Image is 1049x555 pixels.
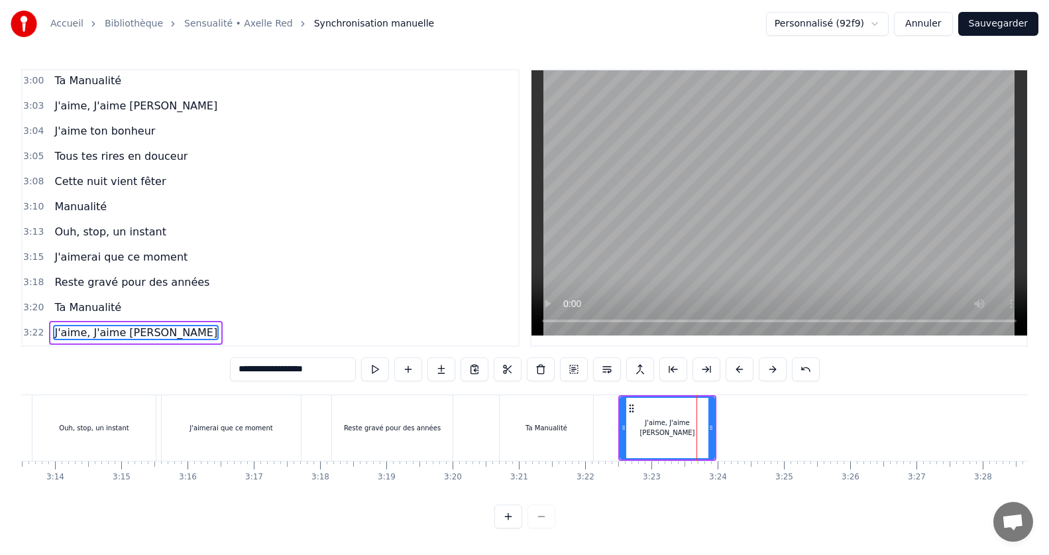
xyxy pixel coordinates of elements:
[958,12,1038,36] button: Sauvegarder
[184,17,293,31] a: Sensualité • Axelle Red
[621,418,714,438] div: J'aime, J'aime [PERSON_NAME]
[113,472,131,483] div: 3:15
[993,502,1033,542] a: Ouvrir le chat
[11,11,37,37] img: youka
[643,472,661,483] div: 3:23
[105,17,163,31] a: Bibliothèque
[378,472,396,483] div: 3:19
[23,251,44,264] span: 3:15
[50,17,434,31] nav: breadcrumb
[53,275,211,290] span: Reste gravé pour des années
[311,472,329,483] div: 3:18
[444,472,462,483] div: 3:20
[510,472,528,483] div: 3:21
[23,175,44,188] span: 3:08
[53,149,189,164] span: Tous tes rires en douceur
[894,12,952,36] button: Annuler
[23,150,44,163] span: 3:05
[46,472,64,483] div: 3:14
[53,224,168,239] span: Ouh, stop, un instant
[314,17,435,31] span: Synchronisation manuelle
[23,99,44,113] span: 3:03
[53,325,219,340] span: J'aime, J'aime [PERSON_NAME]
[974,472,992,483] div: 3:28
[50,17,83,31] a: Accueil
[245,472,263,483] div: 3:17
[775,472,793,483] div: 3:25
[709,472,727,483] div: 3:24
[577,472,594,483] div: 3:22
[53,73,123,88] span: Ta Manualité
[53,123,156,139] span: J'aime ton bonheur
[179,472,197,483] div: 3:16
[23,301,44,314] span: 3:20
[23,74,44,88] span: 3:00
[908,472,926,483] div: 3:27
[53,300,123,315] span: Ta Manualité
[59,423,129,433] div: Ouh, stop, un instant
[23,200,44,214] span: 3:10
[23,276,44,289] span: 3:18
[53,249,189,265] span: J'aimerai que ce moment
[842,472,859,483] div: 3:26
[525,423,567,433] div: Ta Manualité
[53,199,108,214] span: Manualité
[23,326,44,339] span: 3:22
[23,125,44,138] span: 3:04
[23,225,44,239] span: 3:13
[344,423,441,433] div: Reste gravé pour des années
[190,423,273,433] div: J'aimerai que ce moment
[53,98,219,113] span: J'aime, J'aime [PERSON_NAME]
[53,174,167,189] span: Cette nuit vient fêter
